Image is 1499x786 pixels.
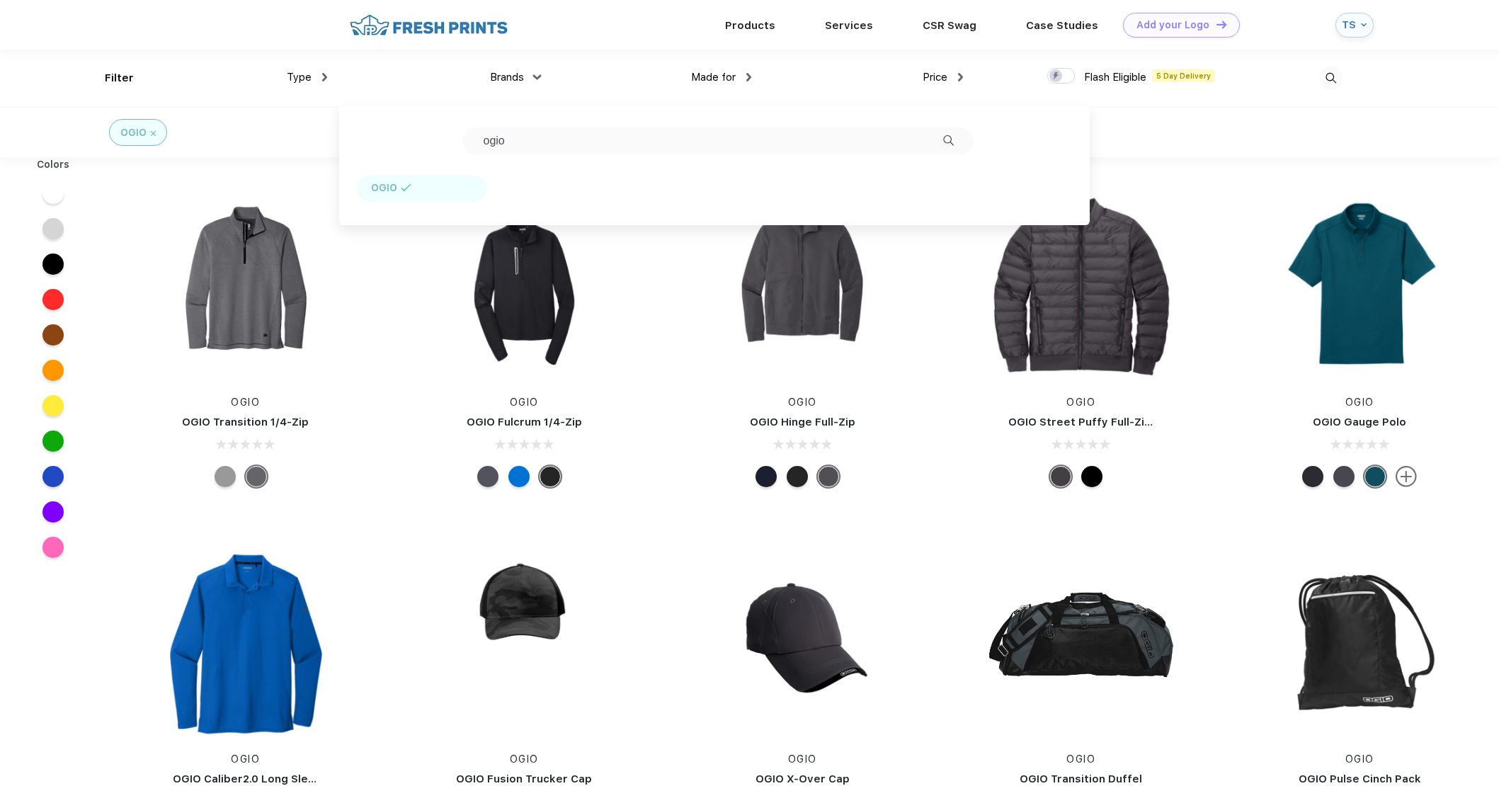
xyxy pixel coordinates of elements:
span: Flash Eligible [1084,71,1146,84]
div: Add your Logo [1136,19,1209,31]
a: OGIO [510,397,539,408]
a: OGIO Gauge Polo [1313,416,1406,428]
span: Brands [490,71,524,84]
img: filter_cancel.svg [151,131,156,136]
a: OGIO Hinge Full-Zip [750,416,855,428]
img: filter_dropdown_search.svg [943,135,954,146]
img: DT [1216,21,1226,28]
div: Petrol Grey Heather [215,466,236,487]
a: OGIO [1066,397,1095,408]
input: Search all brands [462,127,974,154]
a: OGIO Fusion Trucker Cap [456,773,592,785]
a: OGIO Pulse Cinch Pack [1299,773,1421,785]
div: Electric Blue [508,466,530,487]
div: Blacktop [1302,466,1323,487]
span: Made for [691,71,736,84]
img: dropdown.png [958,73,963,81]
a: OGIO [231,753,260,765]
img: func=resize&h=266 [152,193,340,381]
img: func=resize&h=266 [430,193,618,381]
span: Price [923,71,947,84]
div: Tarmac Grey [818,466,839,487]
a: OGIO Caliber2.0 Long Sleeve [173,773,329,785]
a: OGIO [510,753,539,765]
a: OGIO [1345,397,1374,408]
img: func=resize&h=266 [708,193,896,381]
span: Type [287,71,312,84]
a: Products [725,19,775,32]
a: OGIO [231,397,260,408]
a: OGIO Street Puffy Full-Zip Jacket [1008,416,1192,428]
img: arrow_down_blue.svg [1361,22,1367,28]
a: OGIO [1066,753,1095,765]
div: TS [1342,19,1357,31]
div: Tarmac Grey [1050,466,1071,487]
img: desktop_search.svg [1319,67,1343,90]
img: func=resize&h=266 [987,193,1175,381]
img: filter_selected.svg [401,184,411,191]
div: Blacktop Heather [246,466,267,487]
div: Filter [105,70,134,86]
div: OGIO [371,181,397,195]
img: func=resize&h=266 [708,549,896,738]
a: OGIO [1345,753,1374,765]
img: func=resize&h=266 [152,549,340,738]
a: OGIO [788,753,817,765]
div: Diesel Grey [1333,466,1355,487]
div: Teal Throttle [1364,466,1386,487]
div: Colors [26,157,81,172]
div: Gear Grey [477,466,498,487]
img: dropdown.png [746,73,751,81]
a: OGIO Transition 1/4-Zip [182,416,309,428]
img: func=resize&h=266 [430,549,618,738]
div: Black [540,466,561,487]
img: func=resize&h=266 [1265,193,1454,381]
a: OGIO Fulcrum 1/4-Zip [467,416,582,428]
a: OGIO Transition Duffel [1020,773,1142,785]
img: dropdown.png [322,73,327,81]
div: OGIO [120,125,147,140]
img: func=resize&h=266 [987,549,1175,738]
img: func=resize&h=266 [1265,549,1454,738]
img: fo%20logo%202.webp [346,13,512,38]
a: OGIO [788,397,817,408]
div: Black [787,466,808,487]
img: more.svg [1396,466,1417,487]
div: River Blue Navy [756,466,777,487]
div: Blacktop [1081,466,1102,487]
a: OGIO X-Over Cap [756,773,850,785]
img: dropdown.png [532,74,541,79]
